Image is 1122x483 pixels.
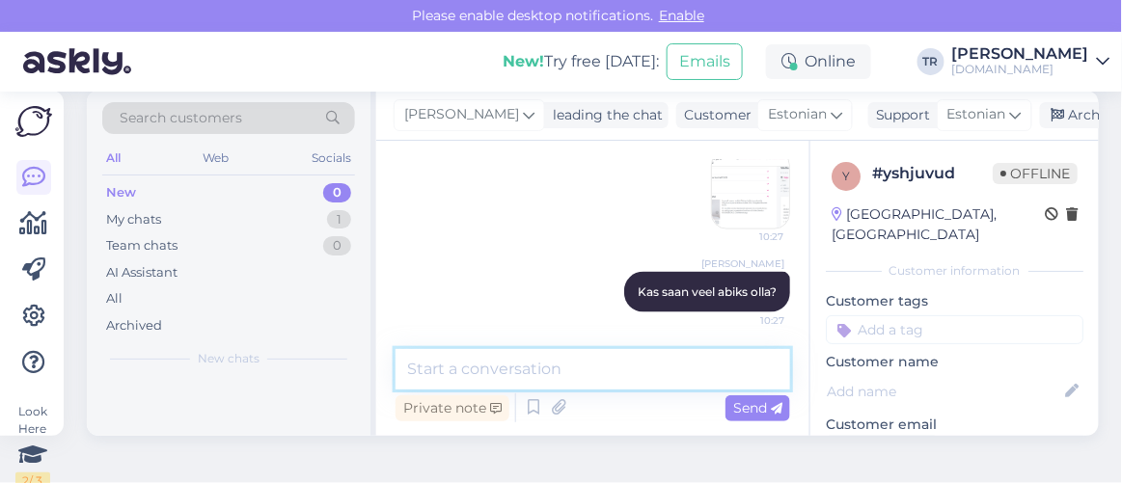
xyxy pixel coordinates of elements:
[872,162,993,185] div: # yshjuvud
[323,236,351,255] div: 0
[106,289,123,309] div: All
[323,183,351,202] div: 0
[15,106,52,137] img: Askly Logo
[712,313,784,328] span: 10:27
[827,381,1061,402] input: Add name
[106,183,136,202] div: New
[832,204,1045,245] div: [GEOGRAPHIC_DATA], [GEOGRAPHIC_DATA]
[327,210,351,229] div: 1
[106,210,161,229] div: My chats
[653,7,710,24] span: Enable
[952,46,1089,62] div: [PERSON_NAME]
[842,169,850,183] span: y
[503,50,659,73] div: Try free [DATE]:
[676,105,752,125] div: Customer
[917,48,944,75] div: TR
[404,104,519,125] span: [PERSON_NAME]
[102,146,124,171] div: All
[712,151,789,228] img: Attachment
[106,316,162,335] div: Archived
[667,43,743,80] button: Emails
[993,163,1078,184] span: Offline
[503,52,544,70] b: New!
[868,105,931,125] div: Support
[396,395,509,421] div: Private note
[952,46,1110,77] a: [PERSON_NAME][DOMAIN_NAME]
[826,435,938,461] div: Request email
[826,291,1083,311] p: Customer tags
[545,105,663,125] div: leading the chat
[106,263,178,282] div: AI Assistant
[711,229,783,244] span: 10:27
[106,236,178,255] div: Team chats
[638,284,777,299] span: Kas saan veel abiks olla?
[826,262,1083,280] div: Customer information
[733,399,782,416] span: Send
[701,256,784,271] span: [PERSON_NAME]
[200,146,233,171] div: Web
[198,350,260,367] span: New chats
[952,62,1089,77] div: [DOMAIN_NAME]
[308,146,355,171] div: Socials
[826,315,1083,344] input: Add a tag
[947,104,1006,125] span: Estonian
[766,44,871,79] div: Online
[826,352,1083,372] p: Customer name
[768,104,827,125] span: Estonian
[120,108,242,128] span: Search customers
[826,415,1083,435] p: Customer email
